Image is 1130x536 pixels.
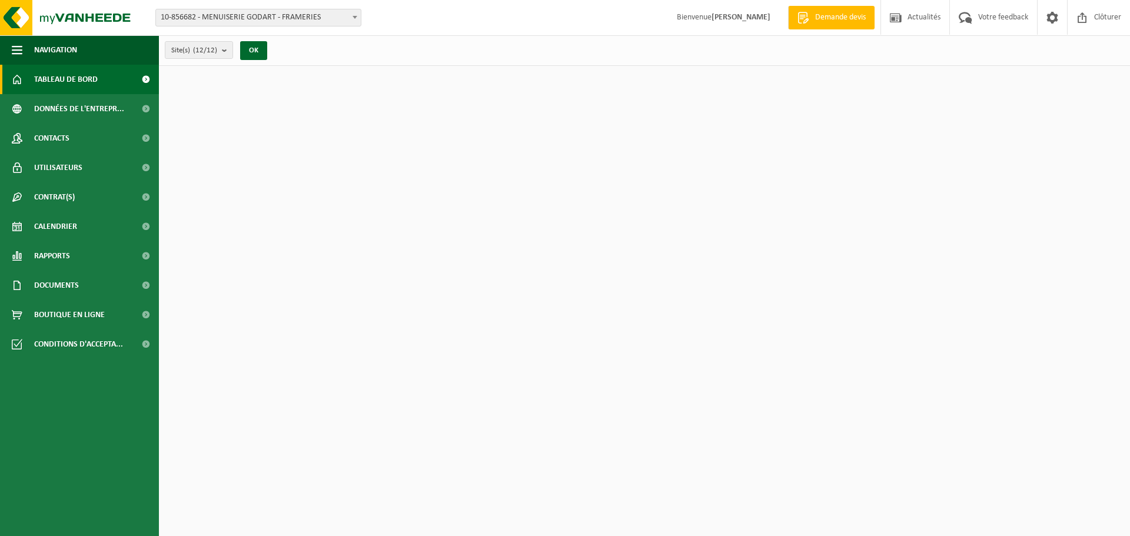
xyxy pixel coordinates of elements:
[156,9,361,26] span: 10-856682 - MENUISERIE GODART - FRAMERIES
[240,41,267,60] button: OK
[34,212,77,241] span: Calendrier
[788,6,875,29] a: Demande devis
[34,182,75,212] span: Contrat(s)
[34,124,69,153] span: Contacts
[34,329,123,359] span: Conditions d'accepta...
[155,9,361,26] span: 10-856682 - MENUISERIE GODART - FRAMERIES
[34,153,82,182] span: Utilisateurs
[34,271,79,300] span: Documents
[34,94,124,124] span: Données de l'entrepr...
[712,13,770,22] strong: [PERSON_NAME]
[171,42,217,59] span: Site(s)
[34,241,70,271] span: Rapports
[34,65,98,94] span: Tableau de bord
[193,46,217,54] count: (12/12)
[165,41,233,59] button: Site(s)(12/12)
[812,12,869,24] span: Demande devis
[34,35,77,65] span: Navigation
[34,300,105,329] span: Boutique en ligne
